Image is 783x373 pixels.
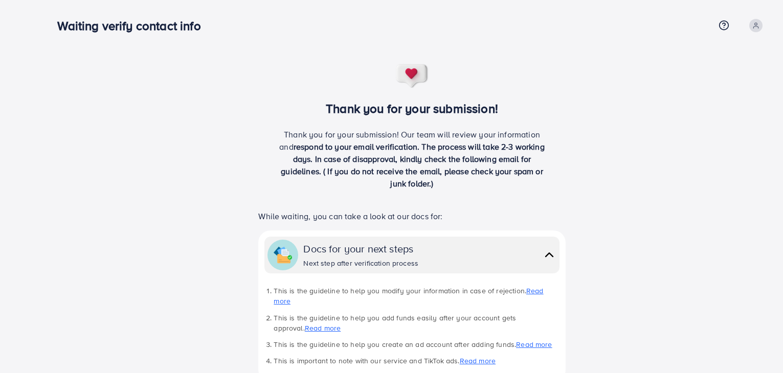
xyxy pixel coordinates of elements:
[274,246,292,264] img: collapse
[274,286,559,307] li: This is the guideline to help you modify your information in case of rejection.
[305,323,341,333] a: Read more
[57,18,209,33] h3: Waiting verify contact info
[303,258,418,268] div: Next step after verification process
[274,339,559,349] li: This is the guideline to help you create an ad account after adding funds.
[460,356,496,366] a: Read more
[274,313,559,334] li: This is the guideline to help you add funds easily after your account gets approval.
[274,286,543,306] a: Read more
[303,241,418,256] div: Docs for your next steps
[516,339,552,349] a: Read more
[274,356,559,366] li: This is important to note with our service and TikTok ads.
[241,101,583,116] h3: Thank you for your submission!
[281,141,545,189] span: respond to your email verification. The process will take 2-3 working days. In case of disapprova...
[276,128,549,190] p: Thank you for your submission! Our team will review your information and
[542,247,556,262] img: collapse
[258,210,565,222] p: While waiting, you can take a look at our docs for:
[395,63,429,89] img: success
